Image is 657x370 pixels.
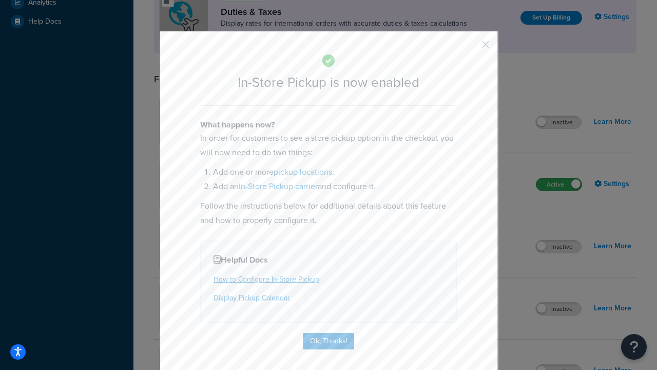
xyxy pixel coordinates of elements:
[213,179,457,194] li: Add an and configure it.
[214,274,319,285] a: How to Configure In-Store Pickup
[213,165,457,179] li: Add one or more .
[200,75,457,90] h2: In-Store Pickup is now enabled
[200,119,457,131] h4: What happens now?
[214,292,290,303] a: Display Pickup Calendar
[200,199,457,228] p: Follow the instructions below for additional details about this feature and how to properly confi...
[200,131,457,160] p: In order for customers to see a store pickup option in the checkout you will now need to do two t...
[274,166,332,178] a: pickup locations
[239,180,318,192] a: In-Store Pickup carrier
[214,254,443,266] h4: Helpful Docs
[303,333,354,349] button: Ok, Thanks!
